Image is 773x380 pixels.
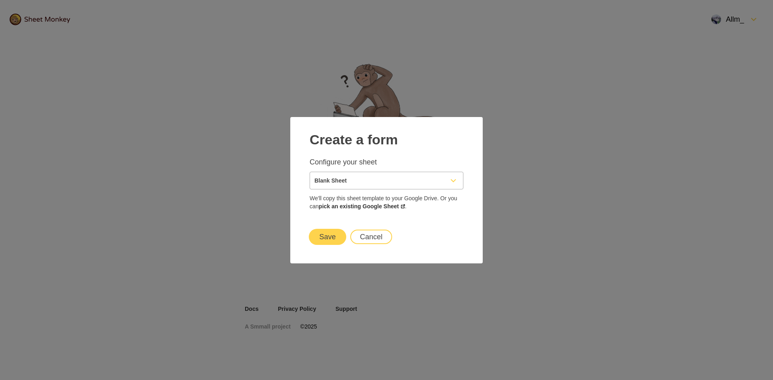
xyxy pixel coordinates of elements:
svg: FormDown [449,176,458,185]
button: Cancel [350,230,392,244]
button: Save [310,230,345,244]
h2: Create a form [310,127,463,148]
button: Pick a sheet template; Selected: Blank Sheet [310,172,463,189]
span: We'll copy this sheet template to your Google Drive. Or you can . [310,194,463,210]
a: pick an existing Google Sheet [319,203,405,210]
input: Pick a sheet template [310,172,444,189]
p: Configure your sheet [310,157,463,167]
